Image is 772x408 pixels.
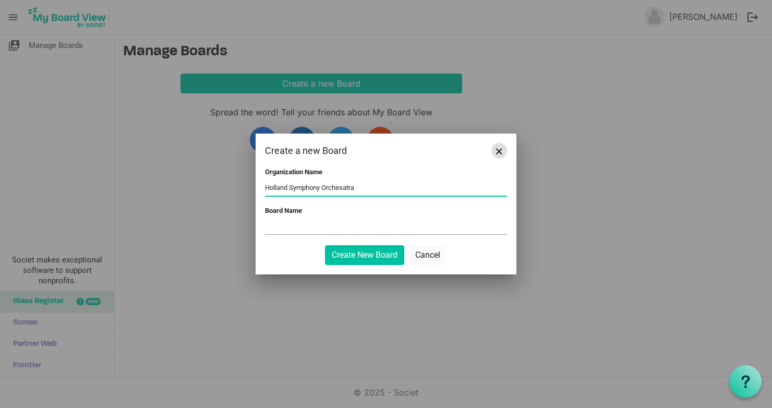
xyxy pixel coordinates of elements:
button: Cancel [408,245,447,265]
button: Create New Board [325,245,404,265]
label: Organization Name [265,168,322,176]
button: Close [491,143,507,159]
div: Create a new Board [265,143,459,159]
label: Board Name [265,207,302,214]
